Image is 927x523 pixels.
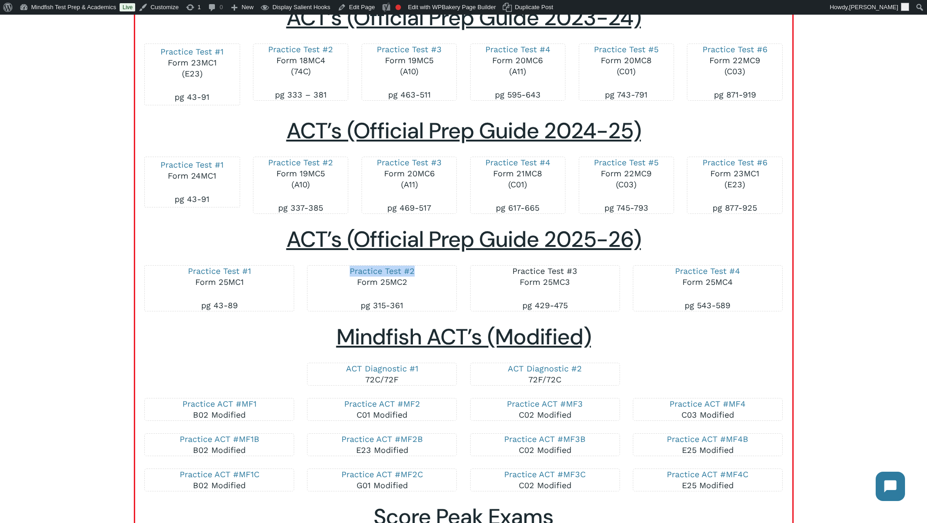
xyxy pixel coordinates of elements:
p: Form 24MC1 [154,159,230,194]
p: pg 463-511 [371,89,447,100]
a: Practice Test #1 [160,160,224,169]
p: pg 43-91 [154,92,230,103]
p: 72C/72F [317,363,447,385]
p: Form 23MC1 (E23) [697,157,773,202]
a: Practice Test #1 [160,47,224,56]
p: pg 871-919 [697,89,773,100]
a: Practice ACT #MF2C [341,469,423,479]
a: Practice ACT #MF2B [341,434,423,444]
p: pg 337-385 [263,202,339,213]
a: Practice Test #3 [377,158,442,167]
p: B02 Modified [154,398,285,420]
a: ACT Diagnostic #2 [508,364,582,373]
div: Focus keyphrase not set [395,5,401,10]
p: pg 429-475 [480,300,610,311]
p: Form 21MC8 (C01) [480,157,556,202]
iframe: Chatbot [867,463,914,510]
p: 72F/72C [480,363,610,385]
p: Form 19MC5 (A10) [371,44,447,89]
a: Practice ACT #MF3B [504,434,586,444]
p: C02 Modified [480,398,610,420]
a: Practice Test #1 [188,266,251,276]
p: B02 Modified [154,434,285,456]
p: pg 43-91 [154,194,230,205]
a: Practice ACT #MF3 [507,399,583,409]
a: Practice Test #3 [377,44,442,54]
p: pg 333 – 381 [263,89,339,100]
p: C03 Modified [642,398,773,420]
p: Form 20MC8 (C01) [588,44,664,89]
a: Practice ACT #MF1C [180,469,259,479]
a: Practice Test #2 [350,266,415,276]
span: Mindfish ACT’s (Modified) [336,322,591,351]
a: Live [120,3,135,11]
p: B02 Modified [154,469,285,491]
p: E25 Modified [642,434,773,456]
p: Form 25MC3 [480,266,610,300]
a: Practice Test #2 [268,158,333,167]
p: Form 25MC4 [642,266,773,300]
a: Practice ACT #MF3C [504,469,586,479]
p: Form 20MC6 (A11) [371,157,447,202]
a: Practice Test #4 [485,44,550,54]
a: Practice Test #6 [702,44,768,54]
p: Form 20MC6 (A11) [480,44,556,89]
p: E23 Modified [317,434,447,456]
a: Practice ACT #MF2 [344,399,420,409]
p: pg 595-643 [480,89,556,100]
span: ACT’s (Official Prep Guide 2025-26) [286,225,641,254]
a: Practice Test #5 [594,158,658,167]
p: pg 315-361 [317,300,447,311]
a: Practice Test #4 [675,266,740,276]
a: Practice Test #5 [594,44,658,54]
p: G01 Modified [317,469,447,491]
p: pg 877-925 [697,202,773,213]
p: pg 617-665 [480,202,556,213]
p: Form 25MC1 [154,266,285,300]
p: C02 Modified [480,469,610,491]
a: Practice Test #2 [268,44,333,54]
p: Form 18MC4 (74C) [263,44,339,89]
a: Practice ACT #MF4 [669,399,746,409]
p: C01 Modified [317,398,447,420]
p: C02 Modified [480,434,610,456]
p: Form 23MC1 (E23) [154,46,230,92]
a: Practice ACT #MF4B [667,434,748,444]
span: [PERSON_NAME] [849,4,898,11]
span: ACT’s (Official Prep Guide 2023-24) [286,3,641,32]
a: Practice Test #4 [485,158,550,167]
p: Form 22MC9 (C03) [697,44,773,89]
a: ACT Diagnostic #1 [346,364,418,373]
p: pg 469-517 [371,202,447,213]
p: Form 22MC9 (C03) [588,157,664,202]
p: pg 743-791 [588,89,664,100]
p: pg 543-589 [642,300,773,311]
span: ACT’s (Official Prep Guide 2024-25) [286,116,641,145]
a: Practice ACT #MF4C [667,469,748,479]
p: Form 25MC2 [317,266,447,300]
p: E25 Modified [642,469,773,491]
p: pg 43-89 [154,300,285,311]
a: Practice ACT #MF1B [180,434,259,444]
p: Form 19MC5 (A10) [263,157,339,202]
a: Practice ACT #MF1 [182,399,257,409]
p: pg 745-793 [588,202,664,213]
a: Practice Test #3 [512,266,577,276]
a: Practice Test #6 [702,158,768,167]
